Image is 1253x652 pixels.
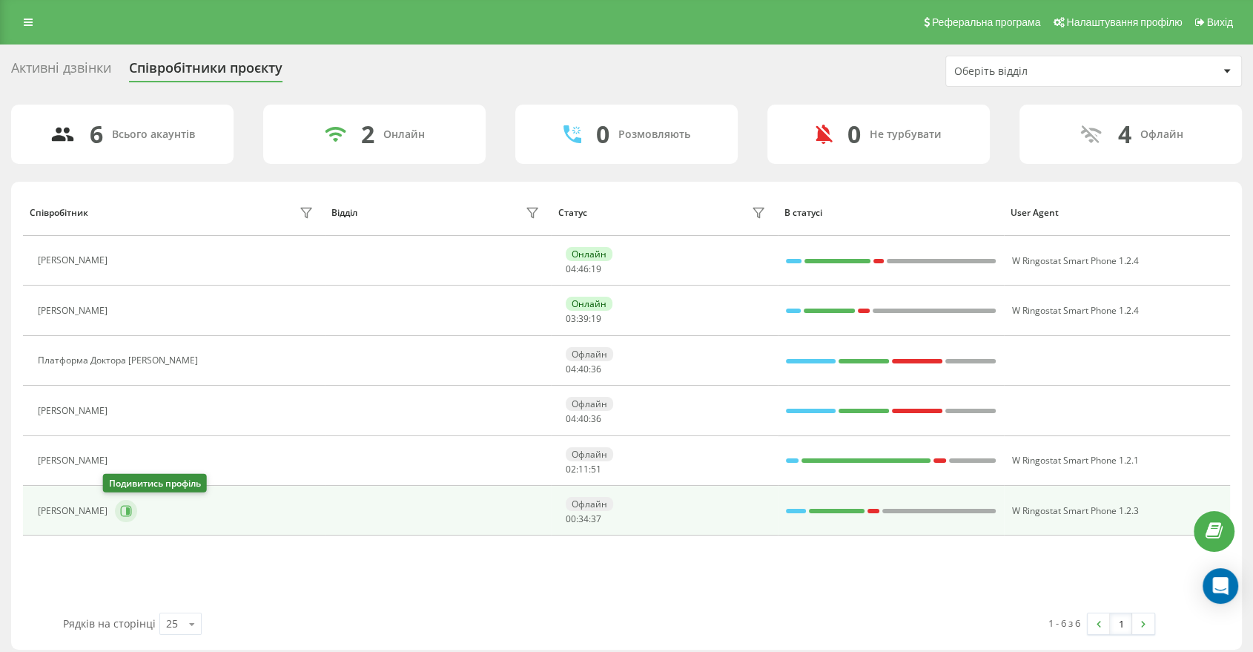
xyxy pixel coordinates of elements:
[38,306,111,316] div: [PERSON_NAME]
[1110,613,1132,634] a: 1
[591,312,601,325] span: 19
[566,463,576,475] span: 02
[1012,304,1139,317] span: W Ringostat Smart Phone 1.2.4
[1048,616,1080,630] div: 1 - 6 з 6
[566,447,613,461] div: Офлайн
[38,355,202,366] div: Платформа Доктора [PERSON_NAME]
[30,208,88,218] div: Співробітник
[578,463,589,475] span: 11
[566,513,576,525] span: 00
[578,312,589,325] span: 39
[566,297,612,311] div: Онлайн
[1207,16,1233,28] span: Вихід
[578,513,589,525] span: 34
[11,60,111,83] div: Активні дзвінки
[1012,504,1139,517] span: W Ringostat Smart Phone 1.2.3
[591,412,601,425] span: 36
[1012,254,1139,267] span: W Ringostat Smart Phone 1.2.4
[591,463,601,475] span: 51
[566,414,601,424] div: : :
[932,16,1041,28] span: Реферальна програма
[591,263,601,275] span: 19
[1140,128,1183,141] div: Офлайн
[870,128,942,141] div: Не турбувати
[566,464,601,475] div: : :
[566,397,613,411] div: Офлайн
[129,60,282,83] div: Співробітники проєкту
[591,363,601,375] span: 36
[596,120,609,148] div: 0
[112,128,195,141] div: Всього акаунтів
[63,616,156,630] span: Рядків на сторінці
[383,128,425,141] div: Онлайн
[566,363,576,375] span: 04
[103,474,207,493] div: Подивитись профіль
[954,65,1131,78] div: Оберіть відділ
[578,263,589,275] span: 46
[1011,208,1223,218] div: User Agent
[331,208,357,218] div: Відділ
[566,514,601,524] div: : :
[38,506,111,516] div: [PERSON_NAME]
[784,208,996,218] div: В статусі
[558,208,587,218] div: Статус
[1066,16,1182,28] span: Налаштування профілю
[566,497,613,511] div: Офлайн
[566,364,601,375] div: : :
[591,513,601,525] span: 37
[166,616,178,631] div: 25
[361,120,374,148] div: 2
[566,347,613,361] div: Офлайн
[38,255,111,266] div: [PERSON_NAME]
[578,412,589,425] span: 40
[566,263,576,275] span: 04
[38,406,111,416] div: [PERSON_NAME]
[38,455,111,466] div: [PERSON_NAME]
[847,120,861,148] div: 0
[566,312,576,325] span: 03
[578,363,589,375] span: 40
[566,412,576,425] span: 04
[566,247,612,261] div: Онлайн
[566,264,601,274] div: : :
[618,128,690,141] div: Розмовляють
[90,120,103,148] div: 6
[1012,454,1139,467] span: W Ringostat Smart Phone 1.2.1
[1203,568,1238,604] div: Open Intercom Messenger
[1118,120,1131,148] div: 4
[566,314,601,324] div: : :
